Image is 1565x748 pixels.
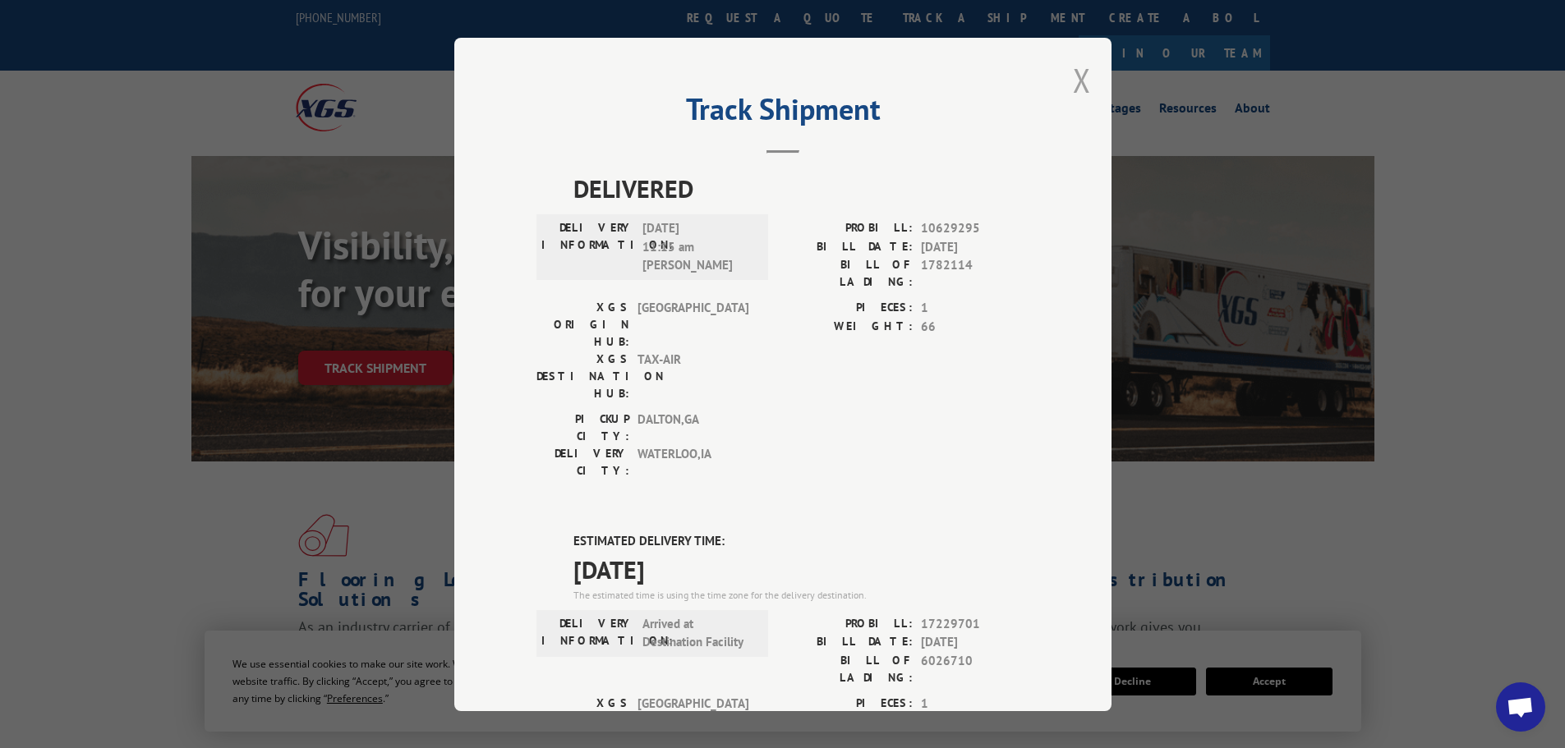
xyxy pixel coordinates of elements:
[921,317,1029,336] span: 66
[573,532,1029,551] label: ESTIMATED DELIVERY TIME:
[536,351,629,402] label: XGS DESTINATION HUB:
[1496,682,1545,732] div: Open chat
[541,219,634,275] label: DELIVERY INFORMATION:
[573,550,1029,587] span: [DATE]
[642,219,753,275] span: [DATE] 11:15 am [PERSON_NAME]
[541,614,634,651] label: DELIVERY INFORMATION:
[638,694,748,746] span: [GEOGRAPHIC_DATA]
[783,237,913,256] label: BILL DATE:
[1073,58,1091,102] button: Close modal
[921,633,1029,652] span: [DATE]
[783,614,913,633] label: PROBILL:
[921,299,1029,318] span: 1
[921,651,1029,686] span: 6026710
[783,651,913,686] label: BILL OF LADING:
[536,445,629,480] label: DELIVERY CITY:
[638,299,748,351] span: [GEOGRAPHIC_DATA]
[638,445,748,480] span: WATERLOO , IA
[783,256,913,291] label: BILL OF LADING:
[783,219,913,238] label: PROBILL:
[536,98,1029,129] h2: Track Shipment
[921,237,1029,256] span: [DATE]
[783,633,913,652] label: BILL DATE:
[638,351,748,402] span: TAX-AIR
[536,411,629,445] label: PICKUP CITY:
[783,694,913,713] label: PIECES:
[921,256,1029,291] span: 1782114
[536,299,629,351] label: XGS ORIGIN HUB:
[921,219,1029,238] span: 10629295
[921,694,1029,713] span: 1
[638,411,748,445] span: DALTON , GA
[536,694,629,746] label: XGS ORIGIN HUB:
[573,587,1029,602] div: The estimated time is using the time zone for the delivery destination.
[783,299,913,318] label: PIECES:
[573,170,1029,207] span: DELIVERED
[921,614,1029,633] span: 17229701
[642,614,753,651] span: Arrived at Destination Facility
[783,317,913,336] label: WEIGHT:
